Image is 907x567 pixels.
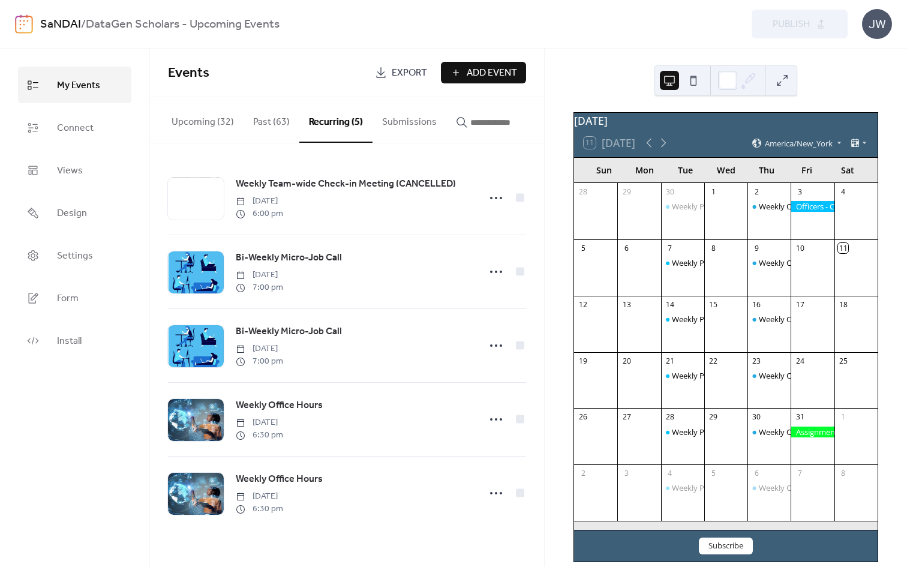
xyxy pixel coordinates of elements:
a: Weekly Office Hours [236,398,323,413]
div: 15 [708,299,719,310]
span: 7:00 pm [236,281,283,294]
div: Officers - Complete Set 4 (Gen AI Tool Market Research Micro-job) [791,201,834,212]
span: [DATE] [236,343,283,355]
div: 29 [621,187,632,197]
div: 18 [838,299,848,310]
span: Form [57,289,79,308]
span: My Events [57,76,100,95]
div: 2 [752,187,762,197]
div: JW [862,9,892,39]
div: 7 [795,469,805,479]
div: Weekly Program Meeting [672,482,762,493]
div: 23 [752,356,762,366]
div: 4 [665,469,675,479]
div: 12 [578,299,588,310]
div: 22 [708,356,719,366]
div: Weekly Office Hours [747,427,791,437]
span: [DATE] [236,490,283,503]
div: Weekly Office Hours [747,201,791,212]
div: 8 [838,469,848,479]
b: DataGen Scholars - Upcoming Events [86,13,280,36]
div: Weekly Program Meeting [661,427,704,437]
div: 5 [708,469,719,479]
span: Settings [57,247,93,265]
div: Tue [665,158,706,182]
div: 6 [752,469,762,479]
button: Recurring (5) [299,97,373,143]
div: 17 [795,299,805,310]
span: Add Event [467,66,517,80]
div: Sun [584,158,624,182]
div: 7 [665,243,675,253]
div: Weekly Office Hours [759,482,831,493]
button: Subscribe [699,538,753,554]
a: Bi-Weekly Micro-Job Call [236,324,342,340]
div: Weekly Program Meeting [661,257,704,268]
div: Weekly Program Meeting - Kahoot [661,201,704,212]
a: Settings [18,237,131,274]
div: Weekly Program Meeting - AI-Powered Brainstorm [661,370,704,381]
div: Weekly Office Hours [759,257,831,268]
a: SaNDAI [40,13,81,36]
div: Weekly Office Hours [747,482,791,493]
button: Upcoming (32) [162,97,244,142]
span: 7:00 pm [236,355,283,368]
a: Bi-Weekly Micro-Job Call [236,250,342,266]
span: [DATE] [236,195,283,208]
div: Weekly Program Meeting - Ethical AI Debate [661,314,704,325]
div: Weekly Office Hours [759,314,831,325]
div: Mon [624,158,665,182]
a: Weekly Office Hours [236,472,323,487]
div: Weekly Office Hours [759,370,831,381]
span: Events [168,60,209,86]
div: 20 [621,356,632,366]
a: Design [18,194,131,231]
div: [DATE] [574,113,878,128]
div: 9 [752,243,762,253]
span: Export [392,66,427,80]
div: Weekly Program Meeting [672,427,762,437]
div: 30 [665,187,675,197]
span: 6:00 pm [236,208,283,220]
div: Assignment Due: DataCamp Certifications [791,427,834,437]
span: 6:30 pm [236,503,283,515]
div: Thu [746,158,787,182]
div: 26 [578,412,588,422]
div: 4 [838,187,848,197]
div: Weekly Program Meeting - AI-Powered Brainstorm [672,370,852,381]
div: Weekly Office Hours [747,257,791,268]
a: Views [18,152,131,188]
span: [DATE] [236,416,283,429]
div: 2 [578,469,588,479]
div: 10 [795,243,805,253]
div: Weekly Program Meeting - Kahoot [672,201,794,212]
div: Weekly Office Hours [759,201,831,212]
div: 8 [708,243,719,253]
span: Views [57,161,83,180]
a: Install [18,322,131,359]
div: Weekly Office Hours [747,314,791,325]
div: 31 [795,412,805,422]
div: 1 [708,187,719,197]
div: Weekly Program Meeting [672,257,762,268]
div: 13 [621,299,632,310]
div: 27 [621,412,632,422]
span: 6:30 pm [236,429,283,442]
span: Connect [57,119,94,137]
div: 14 [665,299,675,310]
span: [DATE] [236,269,283,281]
div: 19 [578,356,588,366]
div: 28 [578,187,588,197]
img: logo [15,14,33,34]
button: Submissions [373,97,446,142]
button: Add Event [441,62,526,83]
div: 11 [838,243,848,253]
div: Fri [787,158,828,182]
a: Connect [18,109,131,146]
span: Bi-Weekly Micro-Job Call [236,325,342,339]
b: / [81,13,86,36]
div: 3 [621,469,632,479]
